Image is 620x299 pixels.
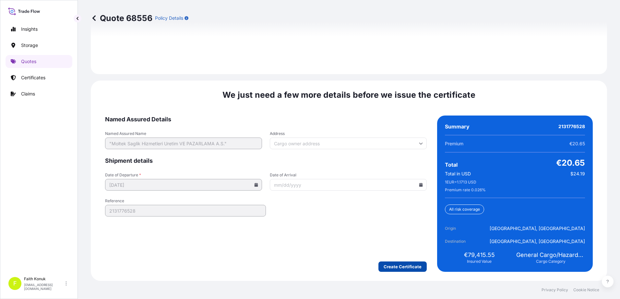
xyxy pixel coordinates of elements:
span: €20.65 [556,158,585,168]
span: Reference [105,198,266,204]
span: €20.65 [569,140,585,147]
p: [EMAIL_ADDRESS][DOMAIN_NAME] [24,283,64,291]
input: mm/dd/yyyy [270,179,427,191]
span: €79,415.55 [464,251,495,259]
span: General Cargo/Hazardous Material [516,251,585,259]
span: Cargo Category [536,259,566,264]
p: Claims [21,91,35,97]
span: Insured Value [467,259,492,264]
input: Your internal reference [105,205,266,216]
p: Certificates [21,74,45,81]
input: mm/dd/yyyy [105,179,262,191]
span: Address [270,131,427,136]
span: Destination [445,238,481,245]
a: Privacy Policy [542,287,568,293]
p: Storage [21,42,38,49]
span: [GEOGRAPHIC_DATA], [GEOGRAPHIC_DATA] [490,225,585,232]
a: Cookie Notice [573,287,599,293]
span: F [13,280,17,287]
span: Named Assured Details [105,116,427,123]
a: Claims [6,87,72,100]
p: Create Certificate [384,263,422,270]
span: 2131776528 [558,123,585,130]
p: Quote 68556 [91,13,152,23]
a: Certificates [6,71,72,84]
input: Cargo owner address [270,138,427,149]
button: Create Certificate [378,261,427,272]
span: Total [445,161,458,168]
span: $24.19 [570,171,585,177]
span: [GEOGRAPHIC_DATA], [GEOGRAPHIC_DATA] [490,238,585,245]
p: Faith Konuk [24,276,64,282]
span: Premium [445,140,463,147]
span: Origin [445,225,481,232]
a: Insights [6,23,72,36]
p: Quotes [21,58,36,65]
p: Insights [21,26,38,32]
span: Named Assured Name [105,131,262,136]
p: Policy Details [155,15,183,21]
span: Summary [445,123,470,130]
span: We just need a few more details before we issue the certificate [222,90,475,100]
div: All risk coverage [445,205,484,214]
span: Date of Arrival [270,172,427,178]
span: Total in USD [445,171,471,177]
span: 1 EUR = 1.1713 USD [445,180,476,185]
span: Premium rate 0.026 % [445,187,486,193]
a: Storage [6,39,72,52]
span: Shipment details [105,157,427,165]
a: Quotes [6,55,72,68]
span: Date of Departure [105,172,262,178]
